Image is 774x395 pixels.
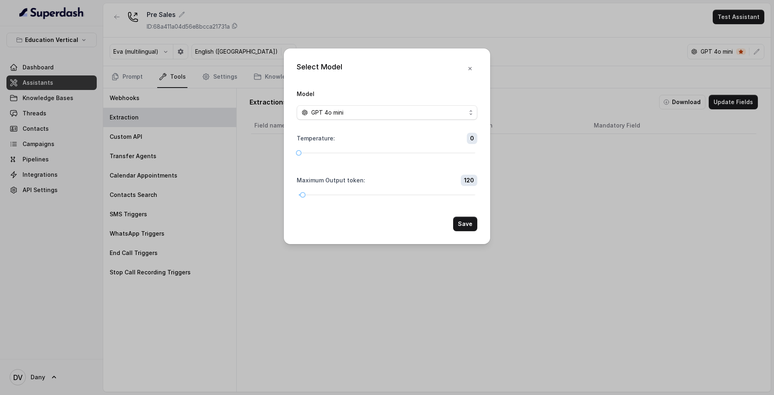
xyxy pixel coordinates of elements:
[453,217,477,231] button: Save
[461,175,477,186] span: 120
[297,134,335,142] label: Temperature :
[297,90,314,97] label: Model
[311,108,343,117] span: GPT 4o mini
[467,133,477,144] span: 0
[297,61,342,76] div: Select Model
[297,176,365,184] label: Maximum Output token :
[302,109,308,116] svg: openai logo
[297,105,477,120] button: openai logoGPT 4o mini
